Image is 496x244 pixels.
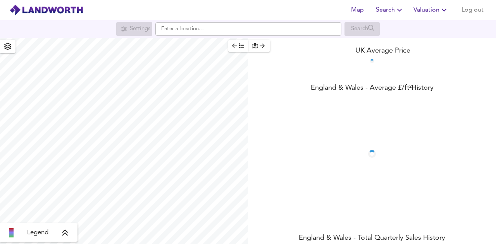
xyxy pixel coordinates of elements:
[348,5,367,15] span: Map
[155,22,341,36] input: Enter a location...
[27,228,48,237] span: Legend
[462,5,484,15] span: Log out
[413,5,449,15] span: Valuation
[458,2,487,18] button: Log out
[373,2,407,18] button: Search
[344,22,380,36] div: Search for a location first or explore the map
[410,2,452,18] button: Valuation
[248,46,496,56] div: UK Average Price
[248,233,496,244] div: England & Wales - Total Quarterly Sales History
[345,2,370,18] button: Map
[376,5,404,15] span: Search
[248,83,496,94] div: England & Wales - Average £/ ft² History
[116,22,152,36] div: Search for a location first or explore the map
[9,4,83,16] img: logo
